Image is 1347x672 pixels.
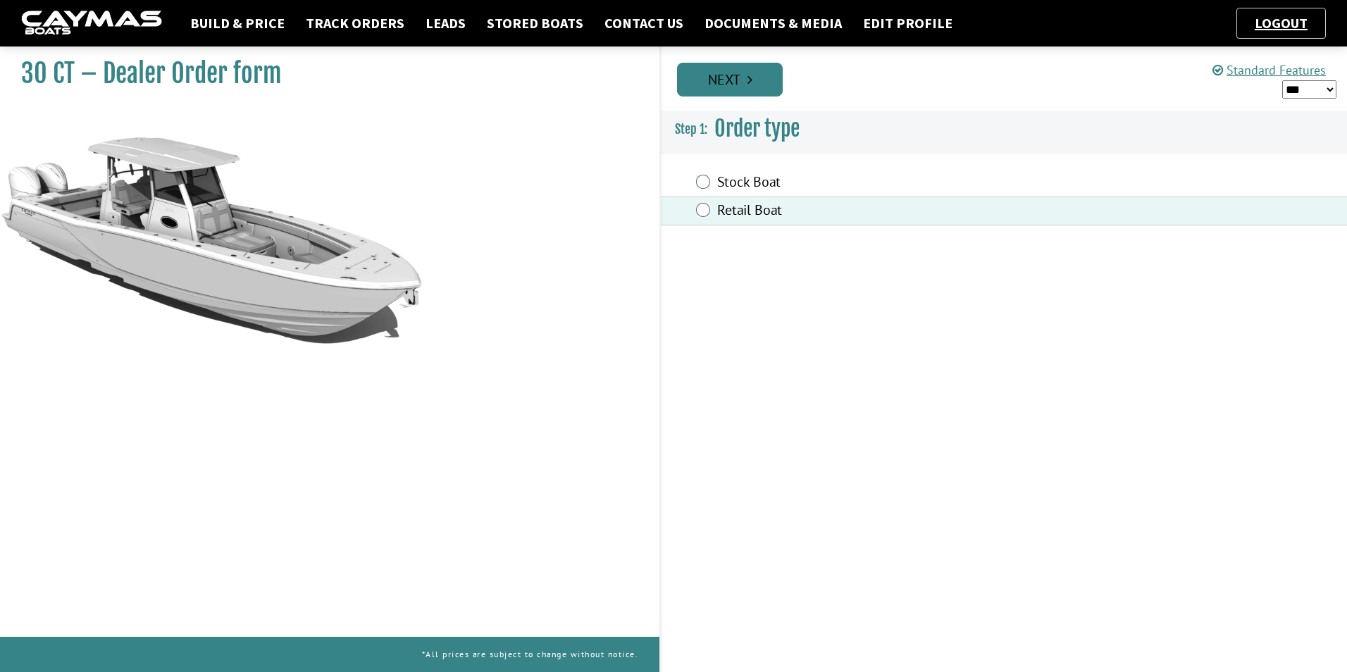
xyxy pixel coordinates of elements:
[1248,14,1315,32] a: Logout
[299,14,411,32] a: Track Orders
[418,14,473,32] a: Leads
[717,201,1095,222] label: Retail Boat
[21,58,624,89] h1: 30 CT – Dealer Order form
[697,14,849,32] a: Documents & Media
[21,11,162,37] img: caymas-dealer-connect-2ed40d3bc7270c1d8d7ffb4b79bf05adc795679939227970def78ec6f6c03838.gif
[480,14,590,32] a: Stored Boats
[717,173,1095,194] label: Stock Boat
[597,14,690,32] a: Contact Us
[673,61,1347,97] ul: Pagination
[1212,62,1326,78] a: Standard Features
[856,14,960,32] a: Edit Profile
[422,642,639,666] p: *All prices are subject to change without notice.
[677,63,783,97] a: Next
[661,103,1347,155] h3: Order type
[183,14,292,32] a: Build & Price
